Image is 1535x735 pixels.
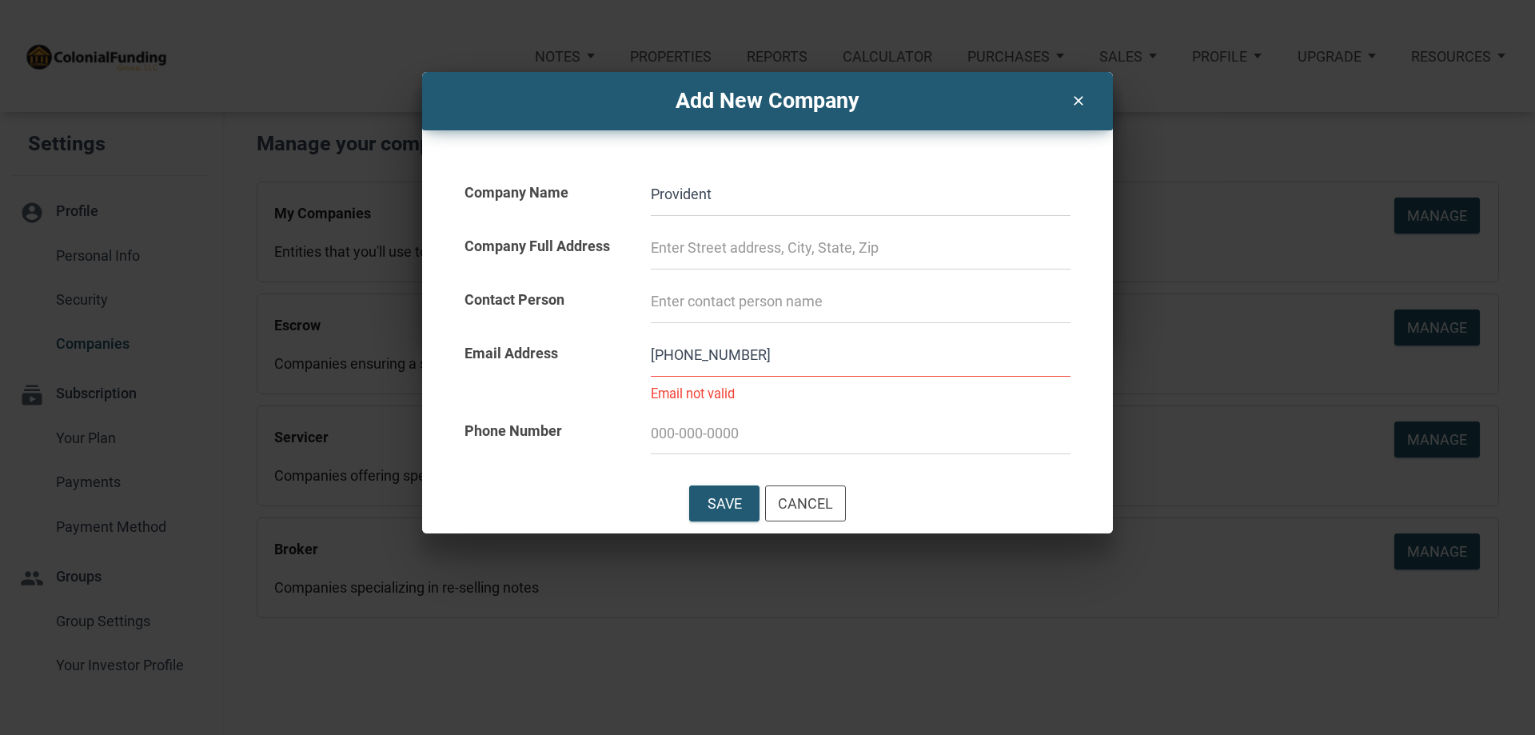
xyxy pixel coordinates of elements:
button: Cancel [765,485,846,521]
input: Enter contact person name [651,280,1071,323]
input: Enter Street address, City, State, Zip [651,226,1071,270]
label: Company Name [464,162,635,207]
div: Email not valid [651,377,1071,401]
div: Cancel [778,493,833,514]
input: Enter company name [651,173,1071,216]
label: Company Full Address [464,216,635,261]
label: Phone Number [464,401,635,445]
button: clear [1054,80,1103,116]
label: Contact Person [464,270,635,314]
label: Email Address [464,323,635,368]
div: Save [708,493,742,514]
i: clear [1068,87,1087,109]
h4: Add New Company [434,85,1101,118]
input: 000-000-0000 [651,411,1071,454]
button: Save [689,485,760,521]
input: Enter contact email [651,334,1071,377]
